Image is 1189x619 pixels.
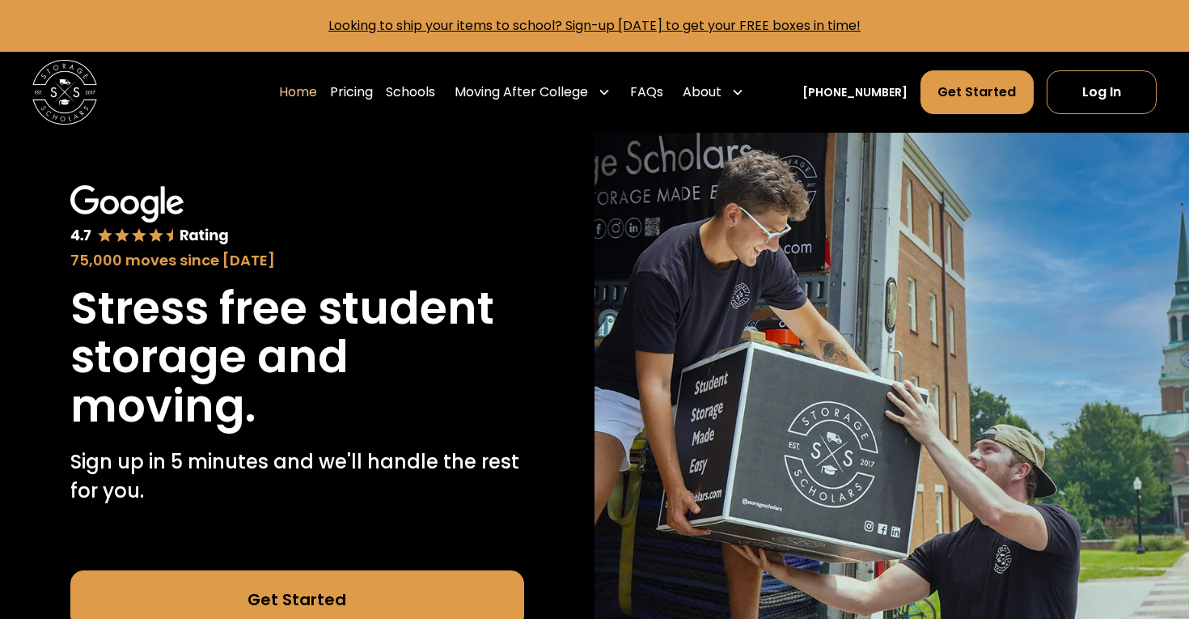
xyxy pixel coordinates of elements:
[70,447,524,506] p: Sign up in 5 minutes and we'll handle the rest for you.
[920,70,1033,114] a: Get Started
[32,60,97,125] img: Storage Scholars main logo
[455,83,588,102] div: Moving After College
[802,84,908,101] a: [PHONE_NUMBER]
[386,70,435,115] a: Schools
[448,70,617,115] div: Moving After College
[70,185,230,246] img: Google 4.7 star rating
[330,70,373,115] a: Pricing
[70,284,524,431] h1: Stress free student storage and moving.
[676,70,751,115] div: About
[279,70,317,115] a: Home
[328,16,861,35] a: Looking to ship your items to school? Sign-up [DATE] to get your FREE boxes in time!
[630,70,663,115] a: FAQs
[32,60,97,125] a: home
[70,249,524,271] div: 75,000 moves since [DATE]
[683,83,721,102] div: About
[1047,70,1157,114] a: Log In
